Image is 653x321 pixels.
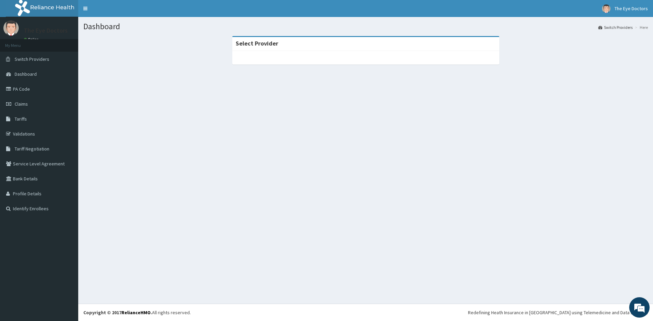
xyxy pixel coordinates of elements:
[602,4,610,13] img: User Image
[78,304,653,321] footer: All rights reserved.
[83,309,152,316] strong: Copyright © 2017 .
[236,39,278,47] strong: Select Provider
[468,309,648,316] div: Redefining Heath Insurance in [GEOGRAPHIC_DATA] using Telemedicine and Data Science!
[121,309,151,316] a: RelianceHMO
[598,24,633,30] a: Switch Providers
[633,24,648,30] li: Here
[15,101,28,107] span: Claims
[15,56,49,62] span: Switch Providers
[15,116,27,122] span: Tariffs
[24,37,40,42] a: Online
[3,20,19,36] img: User Image
[615,5,648,12] span: The Eye Doctors
[83,22,648,31] h1: Dashboard
[24,28,68,34] p: The Eye Doctors
[15,71,37,77] span: Dashboard
[15,146,49,152] span: Tariff Negotiation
